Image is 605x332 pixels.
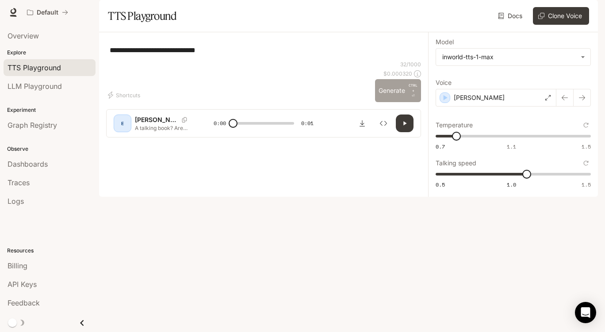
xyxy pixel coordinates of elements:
span: 1.0 [507,181,516,188]
p: Temperature [436,122,473,128]
p: CTRL + [409,83,417,93]
span: 0.7 [436,143,445,150]
a: Docs [496,7,526,25]
button: Shortcuts [106,88,144,102]
p: [PERSON_NAME] [454,93,505,102]
button: Clone Voice [533,7,589,25]
button: All workspaces [23,4,72,21]
div: E [115,116,130,130]
p: Model [436,39,454,45]
span: 1.5 [582,143,591,150]
p: Talking speed [436,160,476,166]
button: Reset to default [581,120,591,130]
span: 1.5 [582,181,591,188]
p: Default [37,9,58,16]
span: 0.5 [436,181,445,188]
h1: TTS Playground [108,7,176,25]
button: Reset to default [581,158,591,168]
div: Open Intercom Messenger [575,302,596,323]
p: 32 / 1000 [400,61,421,68]
p: [PERSON_NAME] [135,115,178,124]
p: ⏎ [409,83,417,99]
button: Copy Voice ID [178,117,191,122]
span: 0:01 [301,119,314,128]
div: inworld-tts-1-max [442,53,576,61]
button: GenerateCTRL +⏎ [375,79,421,102]
button: Inspect [375,114,392,132]
span: 0:00 [214,119,226,128]
p: A talking book? Are you serious? [135,124,192,132]
p: $ 0.000320 [383,70,412,77]
button: Download audio [353,114,371,132]
p: Voice [436,80,452,86]
span: 1.1 [507,143,516,150]
div: inworld-tts-1-max [436,49,590,65]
